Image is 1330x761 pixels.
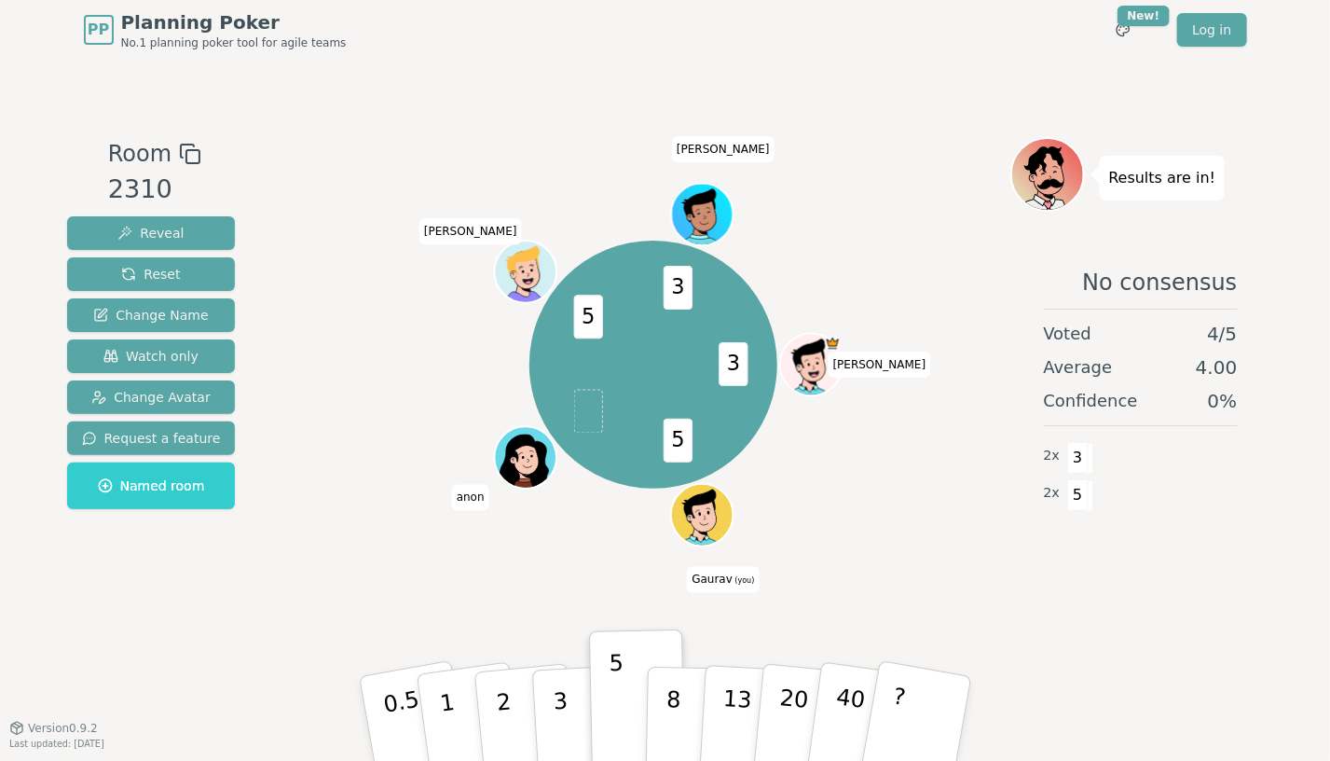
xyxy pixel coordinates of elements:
span: Click to change your name [419,218,522,244]
button: Request a feature [67,422,236,455]
span: Voted [1044,321,1092,347]
span: 3 [664,267,692,311]
button: Watch only [67,339,236,373]
span: 3 [719,343,747,387]
span: 5 [574,296,603,339]
span: No.1 planning poker tool for agile teams [121,35,347,50]
button: Change Name [67,298,236,332]
span: 3 [1067,442,1089,474]
span: Last updated: [DATE] [9,739,104,749]
button: Version0.9.2 [9,721,98,736]
div: 2310 [108,171,201,209]
span: Click to change your name [672,136,775,162]
span: Version 0.9.2 [28,721,98,736]
span: 4.00 [1196,354,1238,380]
span: Click to change your name [452,485,489,511]
div: New! [1117,6,1171,26]
span: Click to change your name [687,567,759,593]
button: Named room [67,463,236,509]
span: 5 [1067,479,1089,511]
span: (you) [733,577,755,586]
span: 5 [664,419,692,463]
button: New! [1106,13,1140,47]
span: 4 / 5 [1207,321,1237,347]
span: Change Avatar [91,388,211,407]
span: Request a feature [82,429,221,448]
p: Results are in! [1109,165,1216,191]
button: Reveal [67,216,236,250]
span: Average [1044,354,1113,380]
span: Planning Poker [121,9,347,35]
span: Change Name [93,306,208,325]
span: PP [88,19,109,41]
a: Log in [1177,13,1246,47]
span: Click to change your name [829,352,931,378]
button: Click to change your avatar [673,486,732,545]
span: No consensus [1082,268,1237,297]
span: 2 x [1044,446,1061,466]
span: Reset [121,265,180,284]
span: Confidence [1044,388,1138,414]
span: Room [108,137,171,171]
span: Reveal [117,224,184,242]
button: Reset [67,257,236,291]
a: PPPlanning PokerNo.1 planning poker tool for agile teams [84,9,347,50]
p: 5 [609,650,624,751]
span: Named room [98,477,205,495]
span: Watch only [103,347,199,366]
span: 0 % [1208,388,1238,414]
span: Mike is the host [825,336,841,352]
span: 2 x [1044,483,1061,504]
button: Change Avatar [67,380,236,414]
